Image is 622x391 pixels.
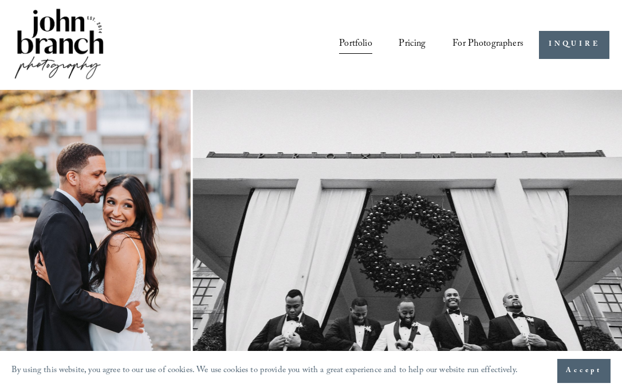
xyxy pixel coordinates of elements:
[566,365,602,377] span: Accept
[452,35,523,54] span: For Photographers
[399,35,426,55] a: Pricing
[192,90,622,376] img: Group of men in tuxedos standing under a large wreath on a building's entrance.
[557,359,611,383] button: Accept
[452,35,523,55] a: folder dropdown
[13,6,105,84] img: John Branch IV Photography
[11,362,518,379] p: By using this website, you agree to our use of cookies. We use cookies to provide you with a grea...
[339,35,372,55] a: Portfolio
[539,31,609,59] a: INQUIRE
